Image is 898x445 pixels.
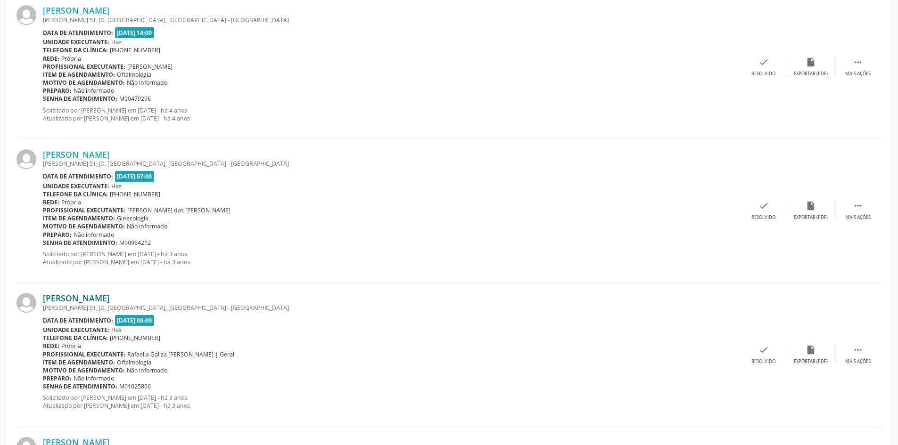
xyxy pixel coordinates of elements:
[117,71,151,79] span: Oftalmologia
[127,63,173,71] span: [PERSON_NAME]
[43,334,108,342] b: Telefone da clínica:
[127,222,167,230] span: Não informado
[43,206,125,214] b: Profissional executante:
[43,79,125,87] b: Motivo de agendamento:
[43,16,740,24] div: [PERSON_NAME] 51, JD. [GEOGRAPHIC_DATA], [GEOGRAPHIC_DATA] - [GEOGRAPHIC_DATA]
[806,201,816,211] i: insert_drive_file
[758,345,769,355] i: check
[111,326,122,334] span: Hse
[845,71,871,77] div: Mais ações
[111,182,122,190] span: Hse
[751,358,775,365] div: Resolvido
[853,57,863,67] i: 
[43,250,740,266] p: Solicitado por [PERSON_NAME] em [DATE] - há 3 anos Atualizado por [PERSON_NAME] em [DATE] - há 3 ...
[43,172,113,180] b: Data de atendimento:
[853,201,863,211] i: 
[43,214,115,222] b: Item de agendamento:
[115,27,155,38] span: [DATE] 14:00
[127,206,231,214] span: [PERSON_NAME] das [PERSON_NAME]
[61,198,81,206] span: Própria
[117,214,148,222] span: Ginecologia
[43,374,72,382] b: Preparo:
[110,46,160,54] span: [PHONE_NUMBER]
[806,345,816,355] i: insert_drive_file
[43,366,125,374] b: Motivo de agendamento:
[61,342,81,350] span: Própria
[74,231,114,239] span: Não informado
[43,350,125,358] b: Profissional executante:
[43,29,113,37] b: Data de atendimento:
[794,71,828,77] div: Exportar (PDF)
[845,358,871,365] div: Mais ações
[43,316,113,324] b: Data de atendimento:
[127,79,167,87] span: Não informado
[115,171,155,182] span: [DATE] 07:00
[43,149,110,160] a: [PERSON_NAME]
[127,350,234,358] span: Rafaella Galiza [PERSON_NAME] | Geral
[43,87,72,95] b: Preparo:
[43,160,740,168] div: [PERSON_NAME] 51, JD. [GEOGRAPHIC_DATA], [GEOGRAPHIC_DATA] - [GEOGRAPHIC_DATA]
[43,55,59,63] b: Rede:
[853,345,863,355] i: 
[115,315,155,326] span: [DATE] 08:00
[43,342,59,350] b: Rede:
[43,63,125,71] b: Profissional executante:
[43,106,740,122] p: Solicitado por [PERSON_NAME] em [DATE] - há 4 anos Atualizado por [PERSON_NAME] em [DATE] - há 4 ...
[119,382,151,390] span: M01025806
[16,149,36,169] img: img
[74,87,114,95] span: Não informado
[127,366,167,374] span: Não informado
[43,182,109,190] b: Unidade executante:
[117,358,151,366] span: Oftalmologia
[751,214,775,221] div: Resolvido
[119,95,151,103] span: M00479296
[43,382,117,390] b: Senha de atendimento:
[111,38,122,46] span: Hse
[43,5,110,16] a: [PERSON_NAME]
[43,222,125,230] b: Motivo de agendamento:
[74,374,114,382] span: Não informado
[43,358,115,366] b: Item de agendamento:
[16,293,36,313] img: img
[43,95,117,103] b: Senha de atendimento:
[43,304,740,312] div: [PERSON_NAME] 51, JD. [GEOGRAPHIC_DATA], [GEOGRAPHIC_DATA] - [GEOGRAPHIC_DATA]
[43,198,59,206] b: Rede:
[110,334,160,342] span: [PHONE_NUMBER]
[43,190,108,198] b: Telefone da clínica:
[43,71,115,79] b: Item de agendamento:
[43,239,117,247] b: Senha de atendimento:
[806,57,816,67] i: insert_drive_file
[43,231,72,239] b: Preparo:
[794,214,828,221] div: Exportar (PDF)
[43,326,109,334] b: Unidade executante:
[751,71,775,77] div: Resolvido
[758,57,769,67] i: check
[43,394,740,410] p: Solicitado por [PERSON_NAME] em [DATE] - há 3 anos Atualizado por [PERSON_NAME] em [DATE] - há 3 ...
[110,190,160,198] span: [PHONE_NUMBER]
[794,358,828,365] div: Exportar (PDF)
[43,38,109,46] b: Unidade executante:
[43,293,110,303] a: [PERSON_NAME]
[758,201,769,211] i: check
[845,214,871,221] div: Mais ações
[61,55,81,63] span: Própria
[43,46,108,54] b: Telefone da clínica:
[16,5,36,25] img: img
[119,239,151,247] span: M00964212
